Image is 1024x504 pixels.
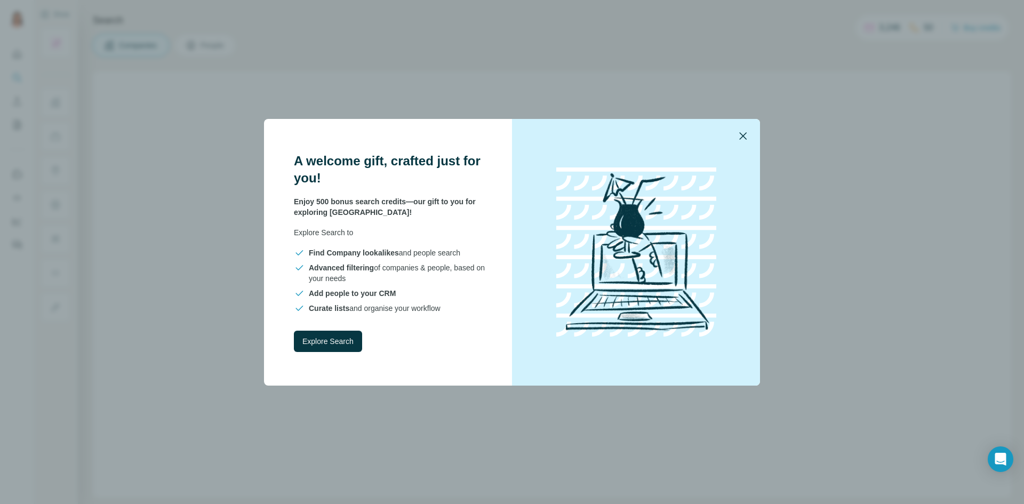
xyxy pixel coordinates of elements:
span: Find Company lookalikes [309,249,399,257]
span: and organise your workflow [309,303,441,314]
p: Enjoy 500 bonus search credits—our gift to you for exploring [GEOGRAPHIC_DATA]! [294,196,486,218]
button: Explore Search [294,331,362,352]
span: Advanced filtering [309,263,374,272]
h3: A welcome gift, crafted just for you! [294,153,486,187]
img: laptop [540,156,732,348]
div: Open Intercom Messenger [988,446,1013,472]
p: Explore Search to [294,227,486,238]
span: Curate lists [309,304,349,313]
span: and people search [309,247,460,258]
span: Add people to your CRM [309,289,396,298]
span: Explore Search [302,336,354,347]
span: of companies & people, based on your needs [309,262,486,284]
